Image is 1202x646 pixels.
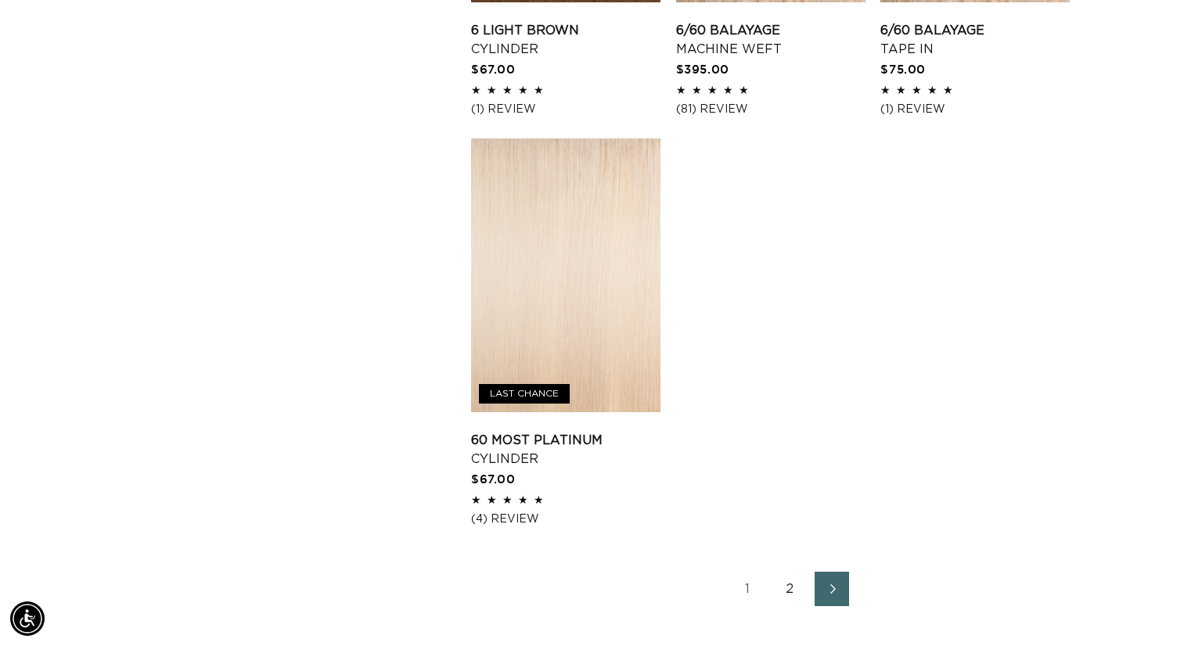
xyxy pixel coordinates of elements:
[880,21,1070,59] a: 6/60 Balayage Tape In
[676,21,866,59] a: 6/60 Balayage Machine Weft
[471,431,660,468] a: 60 Most Platinum Cylinder
[730,572,765,606] a: Page 1
[471,572,1108,606] nav: Pagination
[1124,571,1202,646] iframe: Chat Widget
[815,572,849,606] a: Next page
[471,21,660,59] a: 6 Light Brown Cylinder
[772,572,807,606] a: Page 2
[10,601,45,636] div: Accessibility Menu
